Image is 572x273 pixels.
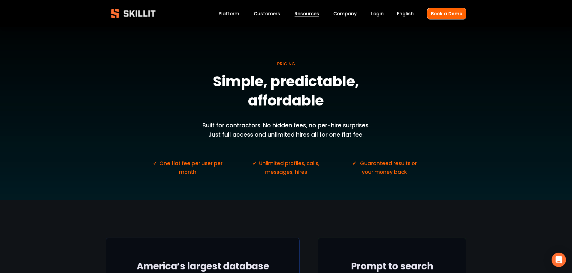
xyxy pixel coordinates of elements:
a: Login [371,10,384,18]
strong: ✓ [352,159,356,168]
span: One flat fee per user per month [159,160,224,176]
span: Unlimited profiles, calls, messages, hires [259,160,321,176]
img: Skillit [106,4,161,22]
p: Built for contractors. No hidden fees, no per-hire surprises. Just full access and unlimited hire... [197,121,375,139]
strong: Simple, predictable, affordable [213,70,362,114]
a: Customers [254,10,280,18]
a: Company [333,10,357,18]
a: Book a Demo [427,8,466,19]
a: folder dropdown [295,10,319,18]
strong: ✓ [153,159,157,168]
div: Open Intercom Messenger [552,253,566,267]
span: PRICING [277,61,295,67]
strong: ✓ [253,159,257,168]
span: English [397,10,414,17]
span: Guaranteed results or your money back [360,160,418,176]
span: Resources [295,10,319,17]
a: Platform [219,10,239,18]
div: language picker [397,10,414,18]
